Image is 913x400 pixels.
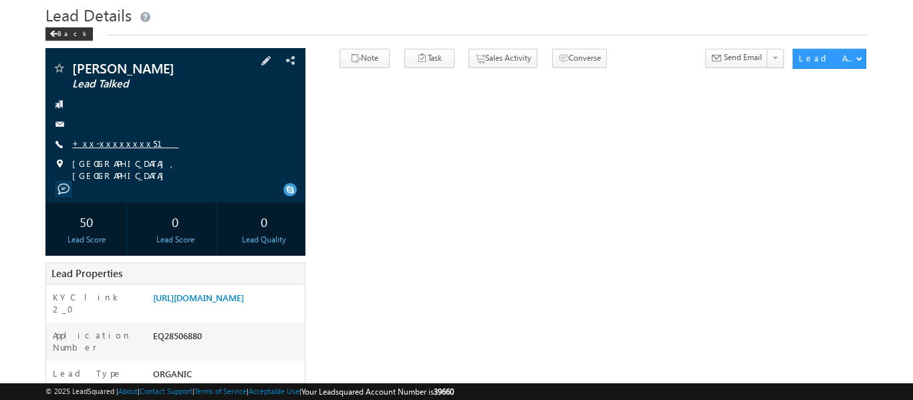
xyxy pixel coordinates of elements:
[49,209,124,234] div: 50
[45,27,100,38] a: Back
[150,367,305,386] div: ORGANIC
[552,49,607,68] button: Converse
[249,387,299,395] a: Acceptable Use
[53,291,140,315] label: KYC link 2_0
[45,4,132,25] span: Lead Details
[138,234,213,246] div: Lead Score
[72,61,233,75] span: [PERSON_NAME]
[150,329,305,348] div: EQ28506880
[434,387,454,397] span: 39660
[51,266,122,280] span: Lead Properties
[72,158,281,182] span: [GEOGRAPHIC_DATA], [GEOGRAPHIC_DATA]
[301,387,454,397] span: Your Leadsquared Account Number is
[227,234,301,246] div: Lead Quality
[153,292,244,303] a: [URL][DOMAIN_NAME]
[340,49,390,68] button: Note
[53,329,140,353] label: Application Number
[194,387,247,395] a: Terms of Service
[118,387,138,395] a: About
[72,138,178,149] a: +xx-xxxxxxxx51
[793,49,866,69] button: Lead Actions
[404,49,454,68] button: Task
[53,367,122,379] label: Lead Type
[705,49,768,68] button: Send Email
[140,387,192,395] a: Contact Support
[45,385,454,398] span: © 2025 LeadSquared | | | | |
[49,234,124,246] div: Lead Score
[724,51,762,63] span: Send Email
[138,209,213,234] div: 0
[227,209,301,234] div: 0
[45,27,93,41] div: Back
[469,49,537,68] button: Sales Activity
[799,52,856,64] div: Lead Actions
[72,77,233,91] span: Lead Talked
